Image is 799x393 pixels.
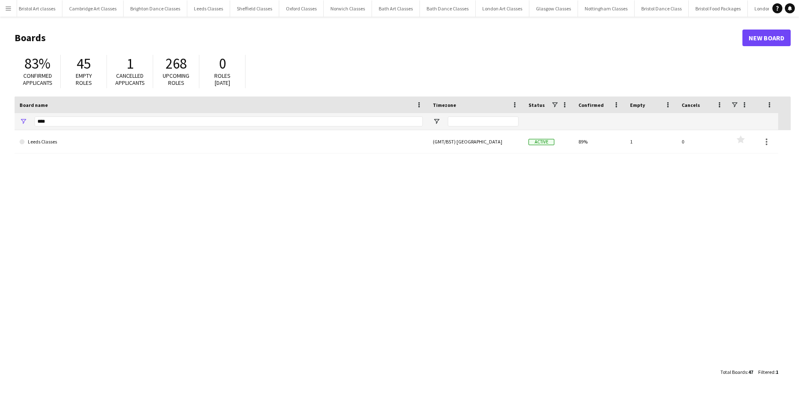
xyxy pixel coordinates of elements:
[127,54,134,73] span: 1
[573,130,625,153] div: 89%
[20,102,48,108] span: Board name
[163,72,189,87] span: Upcoming roles
[677,130,728,153] div: 0
[720,369,747,375] span: Total Boards
[625,130,677,153] div: 1
[214,72,231,87] span: Roles [DATE]
[578,0,635,17] button: Nottingham Classes
[682,102,700,108] span: Cancels
[776,369,778,375] span: 1
[62,0,124,17] button: Cambridge Art Classes
[476,0,529,17] button: London Art Classes
[166,54,187,73] span: 268
[23,72,52,87] span: Confirmed applicants
[529,139,554,145] span: Active
[372,0,420,17] button: Bath Art Classes
[230,0,279,17] button: Sheffield Classes
[77,54,91,73] span: 45
[742,30,791,46] a: New Board
[748,369,753,375] span: 47
[448,116,519,126] input: Timezone Filter Input
[20,130,423,153] a: Leeds Classes
[12,0,62,17] button: Bristol Art classes
[433,102,456,108] span: Timezone
[20,118,27,125] button: Open Filter Menu
[279,0,324,17] button: Oxford Classes
[758,369,774,375] span: Filtered
[720,364,753,380] div: :
[25,54,50,73] span: 83%
[630,102,645,108] span: Empty
[324,0,372,17] button: Norwich Classes
[689,0,748,17] button: Bristol Food Packages
[635,0,689,17] button: Bristol Dance Class
[76,72,92,87] span: Empty roles
[35,116,423,126] input: Board name Filter Input
[219,54,226,73] span: 0
[428,130,524,153] div: (GMT/BST) [GEOGRAPHIC_DATA]
[187,0,230,17] button: Leeds Classes
[124,0,187,17] button: Brighton Dance Classes
[758,364,778,380] div: :
[15,32,742,44] h1: Boards
[578,102,604,108] span: Confirmed
[115,72,145,87] span: Cancelled applicants
[420,0,476,17] button: Bath Dance Classes
[529,0,578,17] button: Glasgow Classes
[529,102,545,108] span: Status
[433,118,440,125] button: Open Filter Menu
